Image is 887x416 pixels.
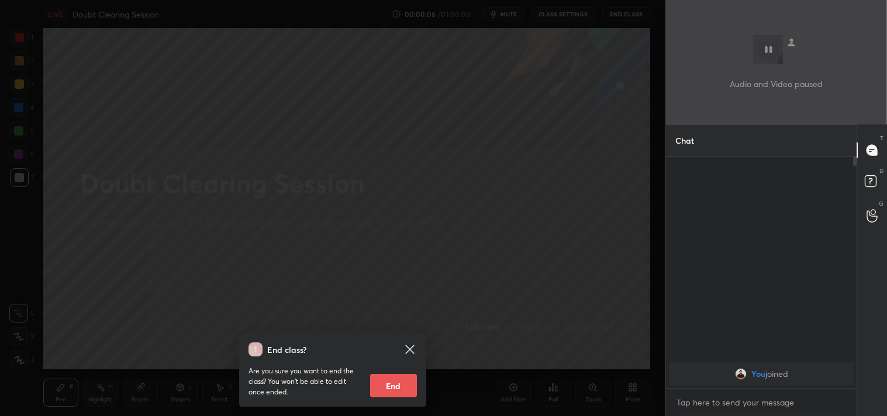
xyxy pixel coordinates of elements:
p: Audio and Video paused [730,78,823,90]
p: T [880,134,883,143]
p: D [879,167,883,175]
button: End [370,374,417,397]
div: grid [666,360,857,388]
img: 50a2b7cafd4e47798829f34b8bc3a81a.jpg [734,368,746,380]
span: You [751,369,765,379]
p: Chat [666,125,703,156]
h4: End class? [267,344,306,356]
p: Are you sure you want to end the class? You won’t be able to edit once ended. [249,366,361,397]
span: joined [765,369,788,379]
p: G [879,199,883,208]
